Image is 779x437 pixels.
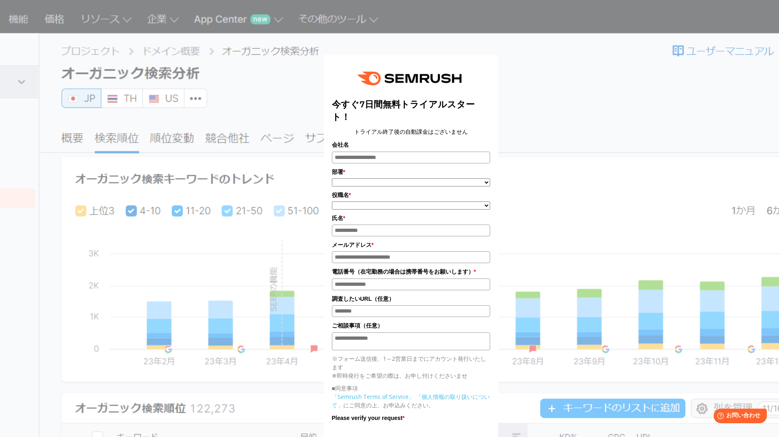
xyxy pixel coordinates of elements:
[332,384,490,392] p: ■同意事項
[332,127,490,136] center: トライアル終了後の自動課金はございません
[352,63,470,94] img: e6a379fe-ca9f-484e-8561-e79cf3a04b3f.png
[332,240,490,249] label: メールアドレス
[707,405,770,428] iframe: Help widget launcher
[332,294,490,303] label: 調査したいURL（任意）
[332,98,490,123] title: 今すぐ7日間無料トライアルスタート！
[332,167,490,176] label: 部署
[332,321,490,330] label: ご相談事項（任意）
[332,354,490,380] p: ※フォーム送信後、1～2営業日までにアカウント発行いたします ※即時発行をご希望の際は、お申し付けくださいませ
[332,267,490,276] label: 電話番号（在宅勤務の場合は携帯番号をお願いします）
[332,413,490,422] label: Please verify your request
[332,140,490,149] label: 会社名
[332,191,490,199] label: 役職名
[332,393,414,401] a: 「Semrush Terms of Service」
[332,214,490,223] label: 氏名
[332,393,490,409] a: 「個人情報の取り扱いについて」
[332,392,490,409] p: にご同意の上、お申込みください。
